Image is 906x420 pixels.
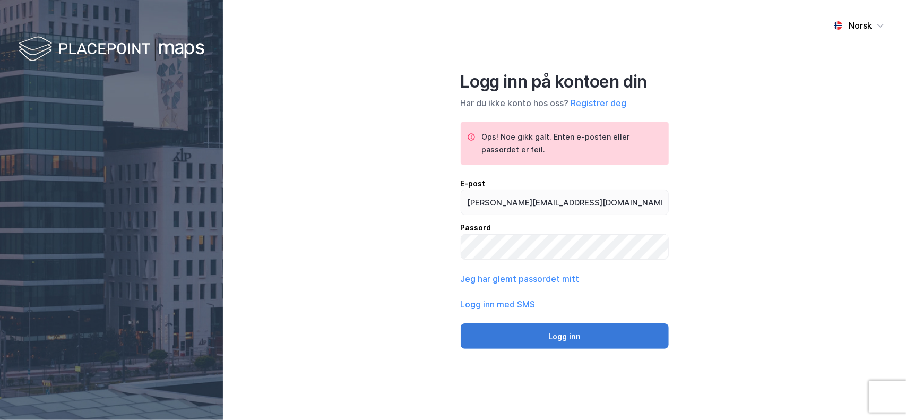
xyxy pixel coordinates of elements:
div: Ops! Noe gikk galt. Enten e-posten eller passordet er feil. [482,131,661,156]
button: Logg inn med SMS [461,298,536,311]
div: Passord [461,221,669,234]
button: Registrer deg [571,97,627,109]
iframe: Chat Widget [853,369,906,420]
button: Jeg har glemt passordet mitt [461,272,580,285]
div: Kontrollprogram for chat [853,369,906,420]
div: Logg inn på kontoen din [461,71,669,92]
div: E-post [461,177,669,190]
img: logo-white.f07954bde2210d2a523dddb988cd2aa7.svg [19,34,204,65]
div: Norsk [849,19,872,32]
div: Har du ikke konto hos oss? [461,97,669,109]
button: Logg inn [461,323,669,349]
